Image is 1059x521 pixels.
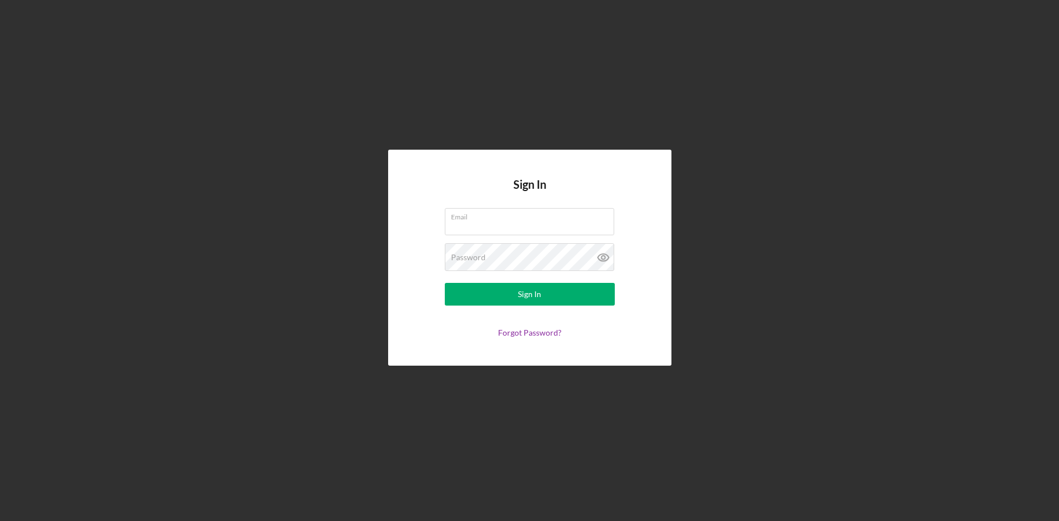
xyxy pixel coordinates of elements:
label: Email [451,209,614,221]
a: Forgot Password? [498,328,562,337]
div: Sign In [518,283,541,306]
button: Sign In [445,283,615,306]
h4: Sign In [513,178,546,208]
label: Password [451,253,486,262]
